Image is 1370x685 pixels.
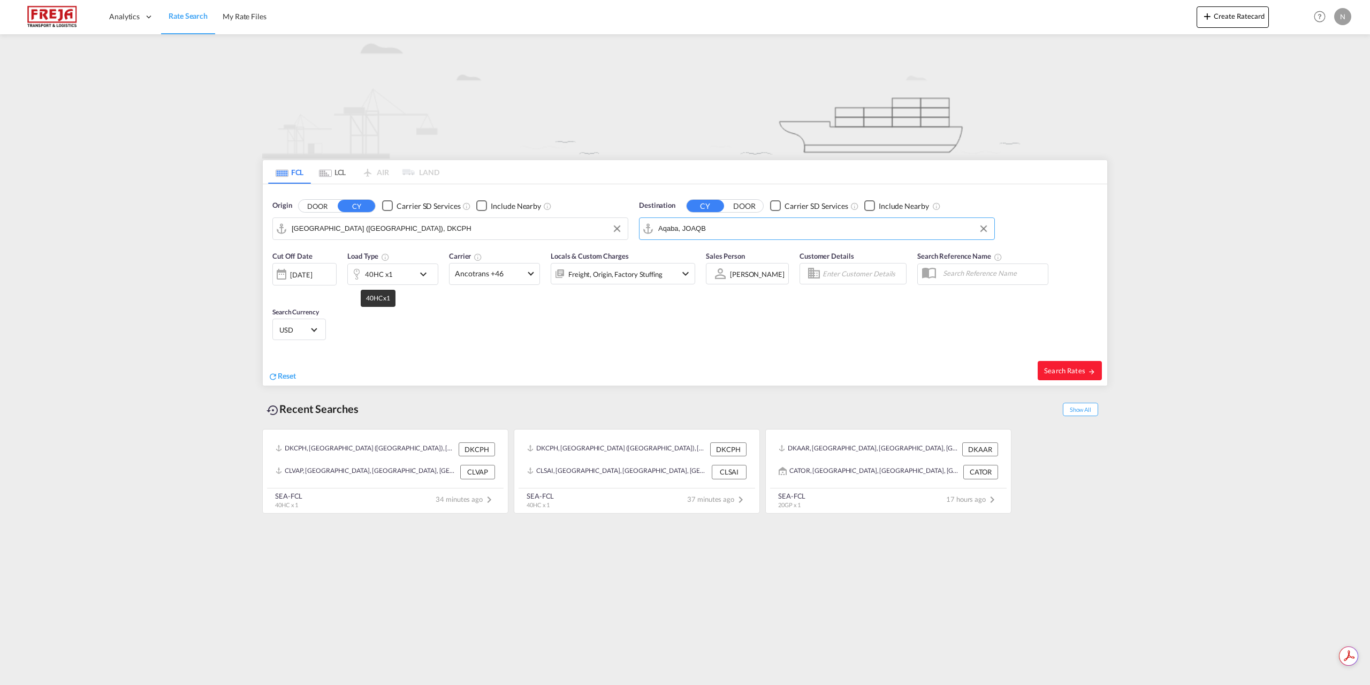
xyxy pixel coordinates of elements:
md-icon: Unchecked: Search for CY (Container Yard) services for all selected carriers.Checked : Search for... [850,202,859,210]
span: Search Currency [272,308,319,316]
div: N [1334,8,1351,25]
md-pagination-wrapper: Use the left and right arrow keys to navigate between tabs [268,160,439,184]
md-select: Sales Person: Nikolaj Korsvold [729,266,786,282]
button: icon-plus 400-fgCreate Ratecard [1197,6,1269,28]
div: DKAAR, Aarhus, Denmark, Northern Europe, Europe [779,442,960,456]
md-icon: Your search will be saved by the below given name [994,253,1002,261]
md-input-container: Copenhagen (Kobenhavn), DKCPH [273,218,628,239]
span: Reset [278,371,296,380]
span: Sales Person [706,252,745,260]
md-icon: icon-refresh [268,372,278,381]
button: Clear Input [976,221,992,237]
span: USD [279,325,309,335]
button: CY [687,200,724,212]
button: CY [338,200,375,212]
div: DKCPH [710,442,747,456]
div: DKCPH [459,442,495,456]
input: Search Reference Name [938,265,1048,281]
span: Customer Details [800,252,854,260]
span: Carrier [449,252,482,260]
md-icon: icon-information-outline [381,253,390,261]
div: [PERSON_NAME] [730,270,785,278]
span: 20GP x 1 [778,501,801,508]
md-icon: icon-plus 400-fg [1201,10,1214,22]
span: Destination [639,200,675,211]
md-icon: icon-arrow-right [1088,368,1095,375]
span: Show All [1063,403,1098,416]
md-datepicker: Select [272,284,280,299]
md-icon: Unchecked: Search for CY (Container Yard) services for all selected carriers.Checked : Search for... [462,202,471,210]
div: CLSAI, San Antonio, Chile, South America, Americas [527,465,709,479]
span: Help [1311,7,1329,26]
div: [DATE] [290,270,312,280]
img: new-FCL.png [262,34,1108,159]
div: 40HC x1 [365,267,393,282]
span: 40HC x 1 [275,501,298,508]
div: 40HC x1icon-chevron-down [347,264,438,285]
md-icon: icon-chevron-down [679,267,692,280]
div: Carrier SD Services [397,201,460,212]
recent-search-card: DKCPH, [GEOGRAPHIC_DATA] ([GEOGRAPHIC_DATA]), [GEOGRAPHIC_DATA], [GEOGRAPHIC_DATA], [GEOGRAPHIC_D... [514,429,760,514]
recent-search-card: DKAAR, [GEOGRAPHIC_DATA], [GEOGRAPHIC_DATA], [GEOGRAPHIC_DATA], [GEOGRAPHIC_DATA] DKAARCATOR, [GE... [765,429,1011,514]
span: Rate Search [169,11,208,20]
div: Freight Origin Factory Stuffingicon-chevron-down [551,263,695,284]
div: Recent Searches [262,397,363,421]
md-checkbox: Checkbox No Ink [476,200,541,212]
span: Locals & Custom Charges [551,252,629,260]
span: Cut Off Date [272,252,313,260]
div: DKAAR [962,442,998,456]
div: Help [1311,7,1334,27]
div: SEA-FCL [275,491,302,501]
div: CATOR, Toronto, ON, Canada, North America, Americas [779,465,961,479]
span: My Rate Files [223,12,267,21]
div: SEA-FCL [778,491,805,501]
div: SEA-FCL [527,491,554,501]
div: CLSAI [712,465,747,479]
input: Search by Port [658,221,989,237]
div: CLVAP [460,465,495,479]
md-icon: icon-backup-restore [267,404,279,417]
md-checkbox: Checkbox No Ink [864,200,929,212]
md-input-container: Aqaba, JOAQB [640,218,994,239]
div: Include Nearby [879,201,929,212]
md-checkbox: Checkbox No Ink [770,200,848,212]
span: Analytics [109,11,140,22]
md-icon: icon-chevron-right [483,493,496,506]
button: DOOR [726,200,763,212]
span: Origin [272,200,292,211]
span: Search Rates [1044,366,1095,375]
div: icon-refreshReset [268,371,296,382]
input: Search by Port [292,221,622,237]
span: 17 hours ago [946,495,999,503]
md-icon: Unchecked: Ignores neighbouring ports when fetching rates.Checked : Includes neighbouring ports w... [543,202,552,210]
md-icon: icon-chevron-down [417,268,435,281]
div: DKCPH, Copenhagen (Kobenhavn), Denmark, Northern Europe, Europe [276,442,456,456]
md-tab-item: LCL [311,160,354,184]
button: DOOR [299,200,336,212]
div: DKCPH, Copenhagen (Kobenhavn), Denmark, Northern Europe, Europe [527,442,707,456]
md-icon: Unchecked: Ignores neighbouring ports when fetching rates.Checked : Includes neighbouring ports w... [932,202,941,210]
span: 40HC x 1 [527,501,550,508]
span: 37 minutes ago [687,495,747,503]
div: Carrier SD Services [785,201,848,212]
input: Enter Customer Details [823,266,903,282]
span: Search Reference Name [917,252,1002,260]
md-icon: icon-chevron-right [986,493,999,506]
div: [DATE] [272,263,337,285]
span: 40HC x1 [366,294,390,302]
span: 34 minutes ago [436,495,496,503]
md-tab-item: FCL [268,160,311,184]
div: Freight Origin Factory Stuffing [568,267,663,282]
button: Search Ratesicon-arrow-right [1038,361,1102,380]
md-select: Select Currency: $ USDUnited States Dollar [278,322,320,337]
img: 586607c025bf11f083711d99603023e7.png [16,5,88,29]
md-icon: icon-chevron-right [734,493,747,506]
recent-search-card: DKCPH, [GEOGRAPHIC_DATA] ([GEOGRAPHIC_DATA]), [GEOGRAPHIC_DATA], [GEOGRAPHIC_DATA], [GEOGRAPHIC_D... [262,429,508,514]
div: CLVAP, Valparaiso, Chile, South America, Americas [276,465,458,479]
span: Load Type [347,252,390,260]
button: Clear Input [609,221,625,237]
div: CATOR [963,465,998,479]
div: Include Nearby [491,201,541,212]
div: Origin DOOR CY Checkbox No InkUnchecked: Search for CY (Container Yard) services for all selected... [263,184,1107,386]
